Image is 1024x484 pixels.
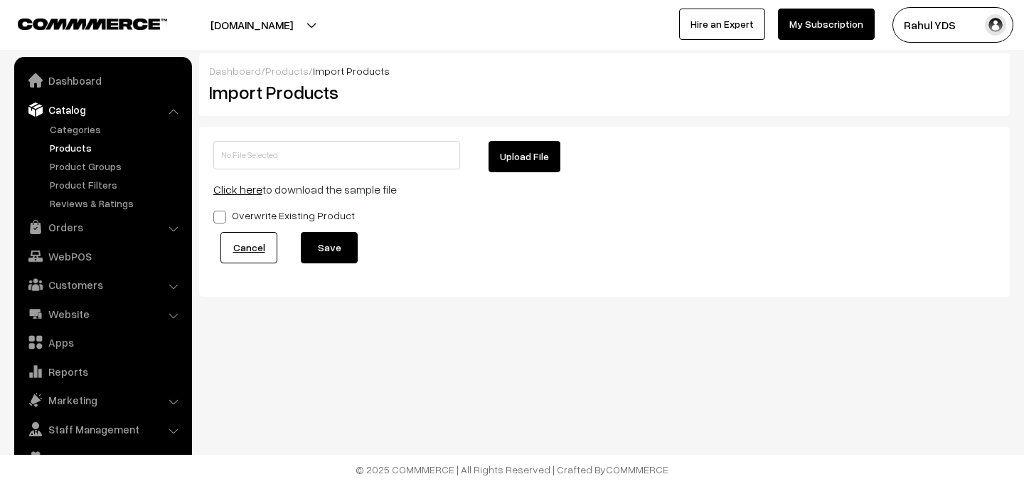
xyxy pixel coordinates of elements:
[46,159,187,174] a: Product Groups
[46,177,187,192] a: Product Filters
[18,14,142,31] a: COMMMERCE
[18,301,187,327] a: Website
[213,182,262,196] a: Click here
[18,359,187,384] a: Reports
[220,232,277,263] a: Cancel
[606,463,668,475] a: COMMMERCE
[213,141,460,169] input: No File Selected
[213,182,397,196] span: to download the sample file
[213,208,355,223] label: Overwrite Existing Product
[18,19,167,29] img: COMMMERCE
[18,416,187,442] a: Staff Management
[18,387,187,413] a: Marketing
[161,7,343,43] button: [DOMAIN_NAME]
[18,272,187,298] a: Customers
[18,68,187,93] a: Dashboard
[301,232,358,263] button: Save
[489,141,560,172] button: Upload File
[679,9,765,40] a: Hire an Expert
[313,65,390,77] span: Import Products
[778,9,875,40] a: My Subscription
[18,243,187,269] a: WebPOS
[18,97,187,122] a: Catalog
[209,81,594,103] h2: Import Products
[265,65,309,77] a: Products
[985,14,1006,36] img: user
[46,122,187,137] a: Categories
[18,214,187,240] a: Orders
[209,65,261,77] a: Dashboard
[46,140,187,155] a: Products
[892,7,1013,43] button: Rahul YDS
[46,196,187,211] a: Reviews & Ratings
[18,445,187,470] a: Settings
[209,63,1000,78] div: / /
[18,330,187,355] a: Apps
